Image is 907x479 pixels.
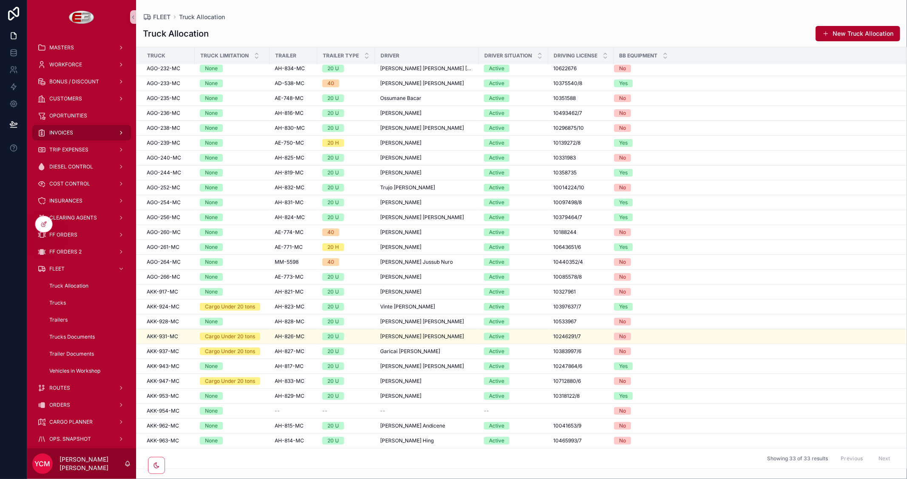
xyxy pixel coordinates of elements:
div: scrollable content [27,34,136,448]
a: 10331983 [553,154,608,161]
a: None [200,124,264,132]
div: None [205,228,218,236]
span: AH-832-MC [275,184,304,191]
a: AH-834-MC [275,65,312,72]
a: No [614,65,896,72]
div: Active [489,109,504,117]
a: BONUS / DISCOUNT [32,74,131,89]
a: None [200,65,264,72]
a: [PERSON_NAME] Jussub Nuro [380,259,474,265]
a: Active [484,109,543,117]
a: AGO-236-MC [147,110,190,117]
div: 20 U [327,199,339,206]
span: AGO-244-MC [147,169,181,176]
a: 20 U [322,169,370,177]
div: 40 [327,258,334,266]
a: AH-831-MC [275,199,312,206]
div: 20 U [327,288,339,296]
a: Yes [614,199,896,206]
button: New Truck Allocation [816,26,900,41]
a: 20 U [322,184,370,191]
div: None [205,80,218,87]
a: AGO-238-MC [147,125,190,131]
span: FF ORDERS [49,231,77,238]
span: [PERSON_NAME] [PERSON_NAME] [380,125,464,131]
a: 10379464/7 [553,214,608,221]
a: None [200,258,264,266]
span: 10375540/8 [553,80,582,87]
a: [PERSON_NAME] [380,199,474,206]
div: 20 U [327,169,339,177]
span: [PERSON_NAME] [380,140,421,146]
div: No [619,65,626,72]
span: [PERSON_NAME] [380,244,421,251]
a: Yes [614,214,896,221]
a: Active [484,273,543,281]
a: 10351588 [553,95,608,102]
a: 20 H [322,139,370,147]
span: MM-5598 [275,259,299,265]
a: Active [484,184,543,191]
span: [PERSON_NAME] [380,154,421,161]
span: [PERSON_NAME] [380,274,421,280]
div: None [205,243,218,251]
span: FLEET [49,265,65,272]
span: Truck Allocation [179,13,225,21]
div: No [619,184,626,191]
div: Cargo Under 20 tons [205,303,255,311]
span: 10358735 [553,169,577,176]
div: 20 H [327,243,339,251]
a: None [200,80,264,87]
span: AH-821-MC [275,288,304,295]
a: None [200,214,264,221]
span: 10327961 [553,288,576,295]
a: Active [484,169,543,177]
a: AH-824-MC [275,214,312,221]
div: Yes [619,139,628,147]
span: 10085578/8 [553,274,582,280]
a: Trujo [PERSON_NAME] [380,184,474,191]
div: 20 U [327,124,339,132]
span: MASTERS [49,44,74,51]
a: 10085578/8 [553,274,608,280]
span: AGO-238-MC [147,125,180,131]
span: AGO-240-MC [147,154,181,161]
a: No [614,154,896,162]
a: AGO-235-MC [147,95,190,102]
a: 20 U [322,199,370,206]
span: 10440352/4 [553,259,583,265]
a: 10493462/7 [553,110,608,117]
a: 10014224/10 [553,184,608,191]
a: Trucks [43,295,131,311]
div: Active [489,214,504,221]
span: 10331983 [553,154,576,161]
a: No [614,94,896,102]
a: Active [484,228,543,236]
span: AD-538-MC [275,80,304,87]
a: Active [484,94,543,102]
a: CLEARING AGENTS [32,210,131,225]
div: No [619,228,626,236]
span: AH-834-MC [275,65,305,72]
div: 20 U [327,273,339,281]
span: Ossumane Bacar [380,95,421,102]
div: Yes [619,199,628,206]
a: 20 U [322,273,370,281]
a: None [200,199,264,206]
a: [PERSON_NAME] [380,229,474,236]
span: [PERSON_NAME] [PERSON_NAME] [380,80,464,87]
span: AE-748-MC [275,95,304,102]
a: AE-771-MC [275,244,312,251]
div: 20 U [327,184,339,191]
div: Active [489,288,504,296]
span: [PERSON_NAME] [380,169,421,176]
a: Yes [614,243,896,251]
div: None [205,273,218,281]
div: Yes [619,169,628,177]
div: Active [489,243,504,251]
span: [PERSON_NAME] [380,229,421,236]
div: No [619,109,626,117]
span: AGO-232-MC [147,65,180,72]
span: FLEET [153,13,171,21]
div: Active [489,199,504,206]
